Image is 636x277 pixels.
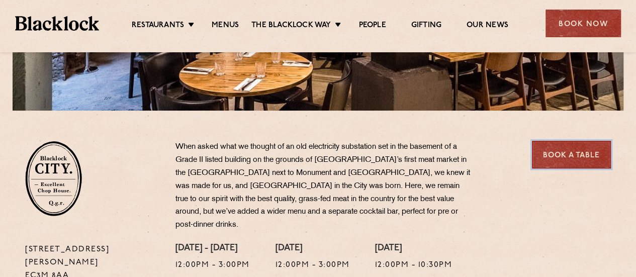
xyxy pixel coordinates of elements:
a: Menus [212,21,239,32]
p: When asked what we thought of an old electricity substation set in the basement of a Grade II lis... [175,141,472,232]
a: Restaurants [132,21,184,32]
h4: [DATE] - [DATE] [175,243,250,254]
img: BL_Textured_Logo-footer-cropped.svg [15,16,99,30]
h4: [DATE] [276,243,350,254]
p: 12:00pm - 3:00pm [175,259,250,272]
div: Book Now [546,10,621,37]
img: City-stamp-default.svg [25,141,82,216]
a: Book a Table [532,141,611,168]
a: Gifting [411,21,441,32]
h4: [DATE] [375,243,452,254]
a: The Blacklock Way [251,21,331,32]
a: Our News [467,21,508,32]
p: 12:00pm - 3:00pm [276,259,350,272]
p: 12:00pm - 10:30pm [375,259,452,272]
a: People [358,21,386,32]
